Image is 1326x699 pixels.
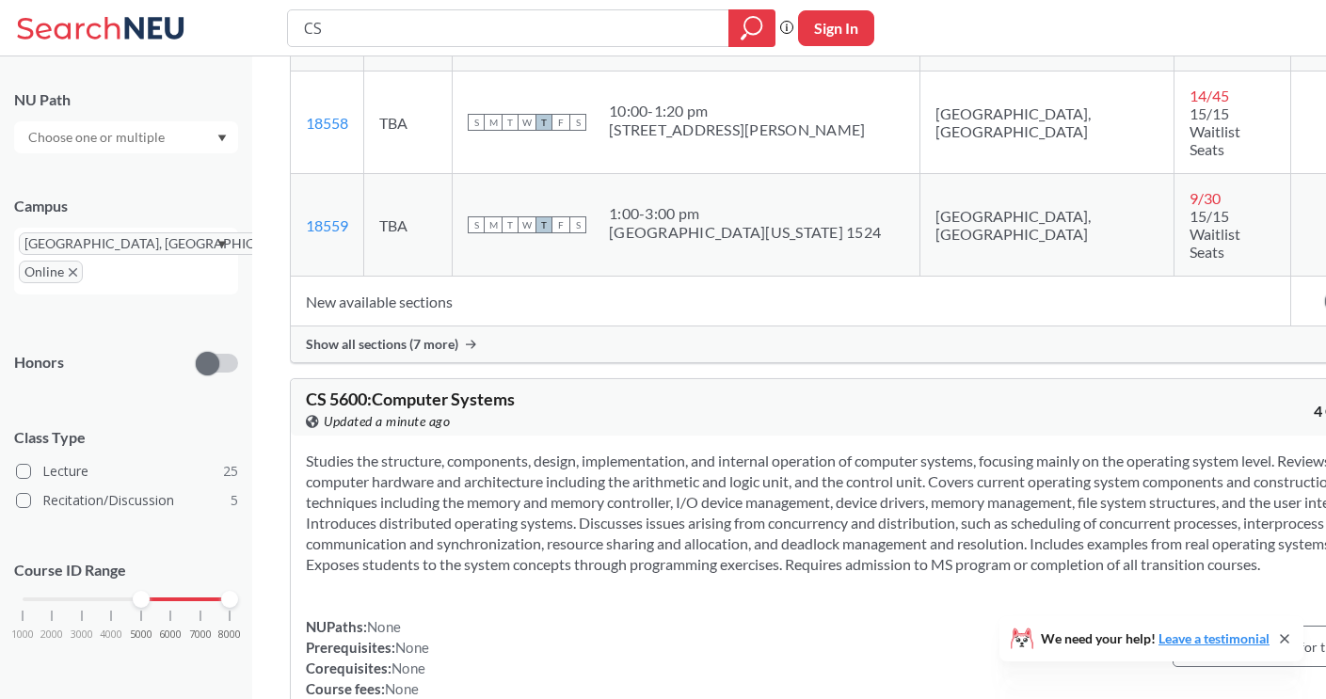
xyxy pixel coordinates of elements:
[552,216,569,233] span: F
[291,277,1290,326] td: New available sections
[1190,104,1240,158] span: 15/15 Waitlist Seats
[40,629,63,640] span: 2000
[919,174,1174,277] td: [GEOGRAPHIC_DATA], [GEOGRAPHIC_DATA]
[217,135,227,142] svg: Dropdown arrow
[302,12,715,44] input: Class, professor, course number, "phrase"
[535,114,552,131] span: T
[609,204,881,223] div: 1:00 - 3:00 pm
[367,618,401,635] span: None
[391,659,425,676] span: None
[100,629,122,640] span: 4000
[19,261,83,283] span: OnlineX to remove pill
[485,216,502,233] span: M
[19,126,177,149] input: Choose one or multiple
[468,114,485,131] span: S
[231,490,238,511] span: 5
[14,121,238,153] div: Dropdown arrow
[14,352,64,373] p: Honors
[1190,189,1221,207] span: 9 / 30
[217,241,227,248] svg: Dropdown arrow
[609,102,865,120] div: 10:00 - 1:20 pm
[502,114,519,131] span: T
[385,680,419,697] span: None
[218,629,241,640] span: 8000
[609,120,865,139] div: [STREET_ADDRESS][PERSON_NAME]
[919,71,1174,174] td: [GEOGRAPHIC_DATA], [GEOGRAPHIC_DATA]
[14,89,238,110] div: NU Path
[609,223,881,242] div: [GEOGRAPHIC_DATA][US_STATE] 1524
[159,629,182,640] span: 6000
[130,629,152,640] span: 5000
[569,114,586,131] span: S
[395,639,429,656] span: None
[14,196,238,216] div: Campus
[485,114,502,131] span: M
[14,560,238,581] p: Course ID Range
[324,411,450,432] span: Updated a minute ago
[71,629,93,640] span: 3000
[306,616,429,699] div: NUPaths: Prerequisites: Corequisites: Course fees:
[1158,630,1270,646] a: Leave a testimonial
[728,9,775,47] div: magnifying glass
[306,216,348,234] a: 18559
[364,71,453,174] td: TBA
[1190,87,1229,104] span: 14 / 45
[16,459,238,484] label: Lecture
[69,268,77,277] svg: X to remove pill
[1041,632,1270,645] span: We need your help!
[14,228,238,294] div: [GEOGRAPHIC_DATA], [GEOGRAPHIC_DATA]X to remove pillOnlineX to remove pillDropdown arrow
[502,216,519,233] span: T
[306,336,458,353] span: Show all sections (7 more)
[552,114,569,131] span: F
[468,216,485,233] span: S
[306,114,348,132] a: 18558
[14,427,238,448] span: Class Type
[306,389,515,409] span: CS 5600 : Computer Systems
[741,15,763,41] svg: magnifying glass
[519,216,535,233] span: W
[19,232,318,255] span: [GEOGRAPHIC_DATA], [GEOGRAPHIC_DATA]X to remove pill
[535,216,552,233] span: T
[519,114,535,131] span: W
[11,629,34,640] span: 1000
[223,461,238,482] span: 25
[364,174,453,277] td: TBA
[16,488,238,513] label: Recitation/Discussion
[1190,207,1240,261] span: 15/15 Waitlist Seats
[569,216,586,233] span: S
[189,629,212,640] span: 7000
[798,10,874,46] button: Sign In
